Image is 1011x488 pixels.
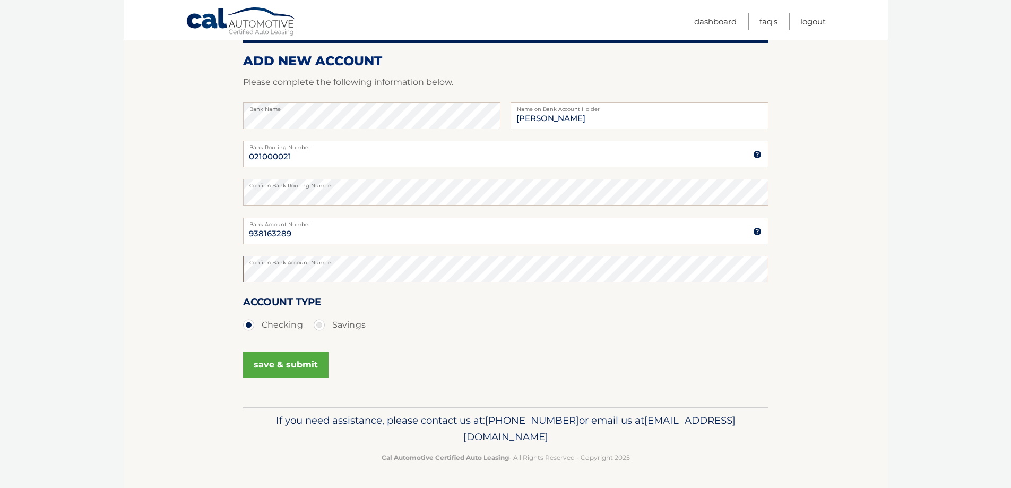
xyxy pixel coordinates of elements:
input: Bank Routing Number [243,141,768,167]
a: Cal Automotive [186,7,297,38]
a: FAQ's [759,13,777,30]
input: Bank Account Number [243,218,768,244]
label: Bank Account Number [243,218,768,226]
label: Account Type [243,294,321,314]
a: Logout [800,13,826,30]
span: [PHONE_NUMBER] [485,414,579,426]
label: Confirm Bank Routing Number [243,179,768,187]
button: save & submit [243,352,329,378]
label: Name on Bank Account Holder [511,102,768,111]
strong: Cal Automotive Certified Auto Leasing [382,453,509,461]
label: Savings [314,314,366,336]
label: Bank Name [243,102,500,111]
img: tooltip.svg [753,227,762,236]
label: Confirm Bank Account Number [243,256,768,264]
p: If you need assistance, please contact us at: or email us at [250,412,762,446]
h2: ADD NEW ACCOUNT [243,53,768,69]
input: Name on Account (Account Holder Name) [511,102,768,129]
p: - All Rights Reserved - Copyright 2025 [250,452,762,463]
p: Please complete the following information below. [243,75,768,90]
label: Checking [243,314,303,336]
a: Dashboard [694,13,737,30]
label: Bank Routing Number [243,141,768,149]
img: tooltip.svg [753,150,762,159]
